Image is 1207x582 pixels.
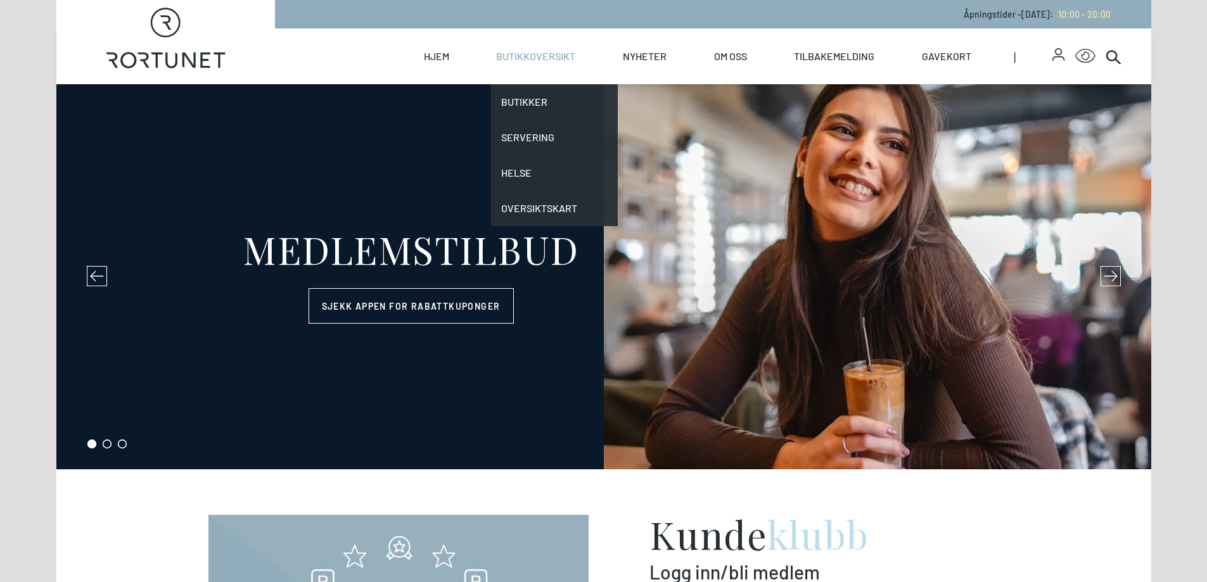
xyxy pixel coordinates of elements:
[491,155,618,191] a: Helse
[767,509,869,559] span: klubb
[1014,28,1053,84] span: |
[491,120,618,155] a: Servering
[964,8,1111,21] p: Åpningstider - [DATE] :
[56,84,1151,469] section: carousel-slider
[424,28,449,84] a: Hjem
[794,28,874,84] a: Tilbakemelding
[714,28,747,84] a: Om oss
[56,84,1151,469] div: slide 1 of 3
[922,28,971,84] a: Gavekort
[491,191,618,226] a: Oversiktskart
[1075,46,1095,66] button: Open Accessibility Menu
[1058,9,1111,20] span: 10:00 - 20:00
[649,515,999,553] h2: Kunde
[243,230,579,268] div: MEDLEMSTILBUD
[1053,9,1111,20] a: 10:00 - 20:00
[623,28,667,84] a: Nyheter
[309,288,514,324] a: Sjekk appen for rabattkuponger
[491,84,618,120] a: Butikker
[496,28,575,84] a: Butikkoversikt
